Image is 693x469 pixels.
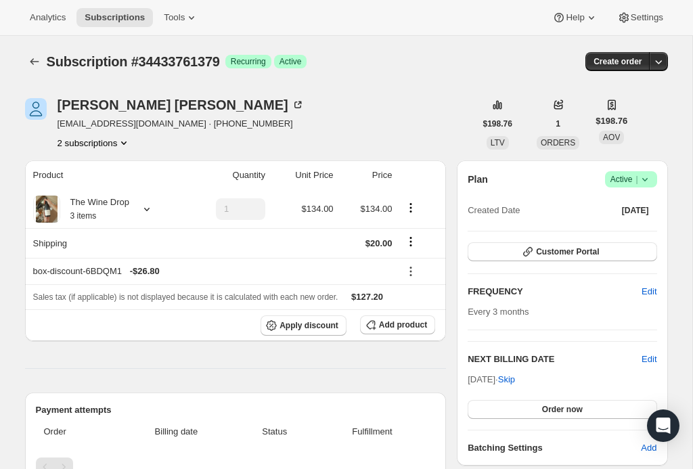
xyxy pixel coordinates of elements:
[642,285,656,298] span: Edit
[120,425,232,439] span: Billing date
[33,265,393,278] div: box-discount-6BDQM1
[379,319,427,330] span: Add product
[633,437,665,459] button: Add
[85,12,145,23] span: Subscriptions
[351,292,383,302] span: $127.20
[633,281,665,303] button: Edit
[360,315,435,334] button: Add product
[609,8,671,27] button: Settings
[542,404,583,415] span: Order now
[25,98,47,120] span: Scott Latulip
[468,173,488,186] h2: Plan
[25,52,44,71] button: Subscriptions
[302,204,334,214] span: $134.00
[33,292,338,302] span: Sales tax (if applicable) is not displayed because it is calculated with each new order.
[641,441,656,455] span: Add
[76,8,153,27] button: Subscriptions
[468,204,520,217] span: Created Date
[360,204,392,214] span: $134.00
[536,246,599,257] span: Customer Portal
[541,138,575,148] span: ORDERS
[490,369,523,390] button: Skip
[556,118,560,129] span: 1
[614,201,657,220] button: [DATE]
[647,409,679,442] div: Open Intercom Messenger
[280,320,338,331] span: Apply discount
[400,200,422,215] button: Product actions
[596,114,627,128] span: $198.76
[594,56,642,67] span: Create order
[610,173,652,186] span: Active
[58,136,131,150] button: Product actions
[185,160,269,190] th: Quantity
[566,12,584,23] span: Help
[475,114,520,133] button: $198.76
[498,373,515,386] span: Skip
[544,8,606,27] button: Help
[36,417,117,447] th: Order
[261,315,346,336] button: Apply discount
[468,285,642,298] h2: FREQUENCY
[642,353,656,366] button: Edit
[164,12,185,23] span: Tools
[269,160,338,190] th: Unit Price
[317,425,427,439] span: Fulfillment
[58,98,305,112] div: [PERSON_NAME] [PERSON_NAME]
[365,238,393,248] span: $20.00
[47,54,220,69] span: Subscription #34433761379
[468,353,642,366] h2: NEXT BILLING DATE
[483,118,512,129] span: $198.76
[338,160,397,190] th: Price
[468,374,515,384] span: [DATE] ·
[631,12,663,23] span: Settings
[22,8,74,27] button: Analytics
[468,307,529,317] span: Every 3 months
[58,117,305,131] span: [EMAIL_ADDRESS][DOMAIN_NAME] · [PHONE_NUMBER]
[25,228,185,258] th: Shipping
[491,138,505,148] span: LTV
[30,12,66,23] span: Analytics
[622,205,649,216] span: [DATE]
[400,234,422,249] button: Shipping actions
[468,242,656,261] button: Customer Portal
[36,403,436,417] h2: Payment attempts
[231,56,266,67] span: Recurring
[468,441,641,455] h6: Batching Settings
[130,265,160,278] span: - $26.80
[70,211,97,221] small: 3 items
[547,114,568,133] button: 1
[156,8,206,27] button: Tools
[240,425,309,439] span: Status
[280,56,302,67] span: Active
[25,160,185,190] th: Product
[585,52,650,71] button: Create order
[468,400,656,419] button: Order now
[60,196,129,223] div: The Wine Drop
[603,133,620,142] span: AOV
[635,174,638,185] span: |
